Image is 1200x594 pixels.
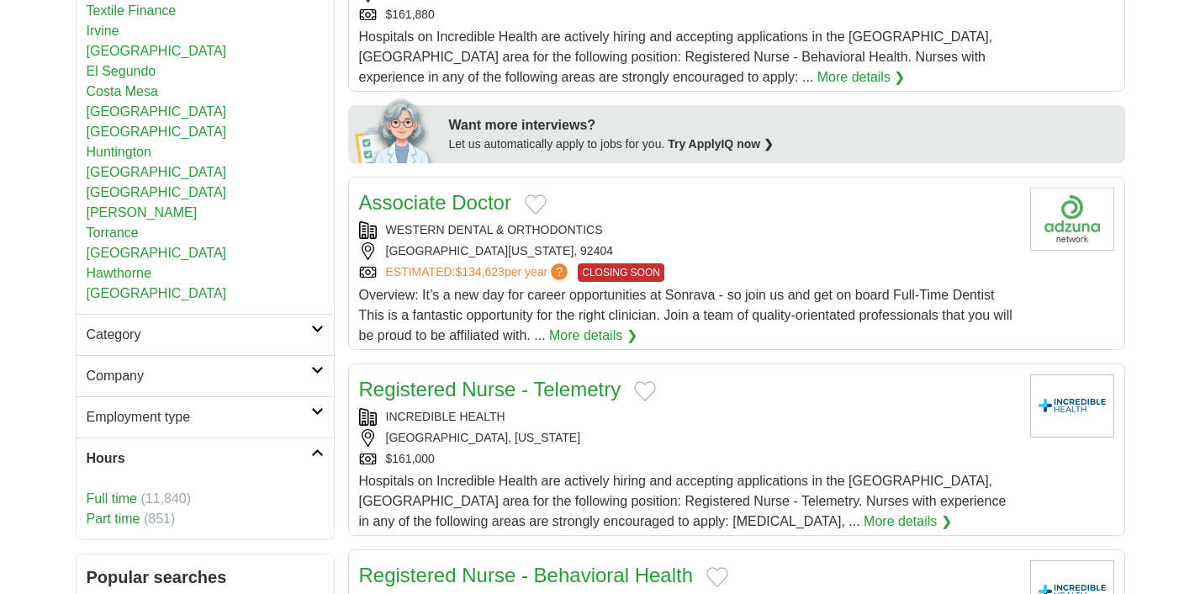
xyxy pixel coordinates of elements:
a: ESTIMATED:$134,623per year? [386,263,572,282]
a: Category [77,314,334,355]
div: INCREDIBLE HEALTH [359,408,1017,426]
a: Part time [87,512,140,526]
span: Overview: It’s a new day for career opportunities at Sonrava - so join us and get on board Full-T... [359,288,1012,342]
a: Employment type [77,396,334,438]
a: [GEOGRAPHIC_DATA] [87,104,227,119]
a: [GEOGRAPHIC_DATA] [87,165,227,179]
span: (11,840) [140,491,191,506]
span: ? [551,263,568,280]
div: Want more interviews? [449,115,1115,135]
span: $134,623 [455,265,504,278]
a: [GEOGRAPHIC_DATA] [87,246,227,260]
a: Irvine [87,24,119,38]
a: Hours [77,438,334,479]
button: Add to favorite jobs [706,567,728,587]
span: Hospitals on Incredible Health are actively hiring and accepting applications in the [GEOGRAPHIC_... [359,29,993,84]
h2: Category [87,325,311,345]
span: (851) [144,512,175,526]
a: [GEOGRAPHIC_DATA] [87,286,227,300]
a: Company [77,355,334,396]
a: [GEOGRAPHIC_DATA][PERSON_NAME] [87,185,227,220]
a: Try ApplyIQ now ❯ [668,137,774,151]
a: Associate Doctor [359,191,511,214]
a: More details ❯ [549,326,637,346]
div: Let us automatically apply to jobs for you. [449,135,1115,153]
img: Company logo [1030,374,1114,438]
div: $161,880 [359,6,1017,24]
a: Costa Mesa [87,84,158,98]
a: Huntington [87,145,151,159]
h2: Employment type [87,407,311,427]
a: Torrance [87,225,139,240]
img: Company logo [1030,188,1114,251]
div: [GEOGRAPHIC_DATA], [US_STATE] [359,429,1017,447]
a: Full time [87,491,137,506]
h2: Hours [87,448,311,469]
a: Registered Nurse - Behavioral Health [359,564,694,586]
a: [GEOGRAPHIC_DATA] [87,44,227,58]
div: $161,000 [359,450,1017,468]
img: apply-iq-scientist.png [355,96,436,163]
a: Registered Nurse - Telemetry [359,378,621,400]
div: [GEOGRAPHIC_DATA][US_STATE], 92404 [359,242,1017,260]
span: Hospitals on Incredible Health are actively hiring and accepting applications in the [GEOGRAPHIC_... [359,474,1007,528]
button: Add to favorite jobs [634,381,656,401]
a: More details ❯ [817,67,906,88]
h2: Popular searches [87,565,324,590]
a: El Segundo [87,64,156,78]
a: Textile Finance [87,3,177,18]
h2: Company [87,366,311,386]
div: WESTERN DENTAL & ORTHODONTICS [359,221,1017,239]
a: Hawthorne [87,266,151,280]
span: CLOSING SOON [578,263,664,282]
button: Add to favorite jobs [525,194,547,215]
a: [GEOGRAPHIC_DATA] [87,125,227,139]
a: More details ❯ [864,512,952,532]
